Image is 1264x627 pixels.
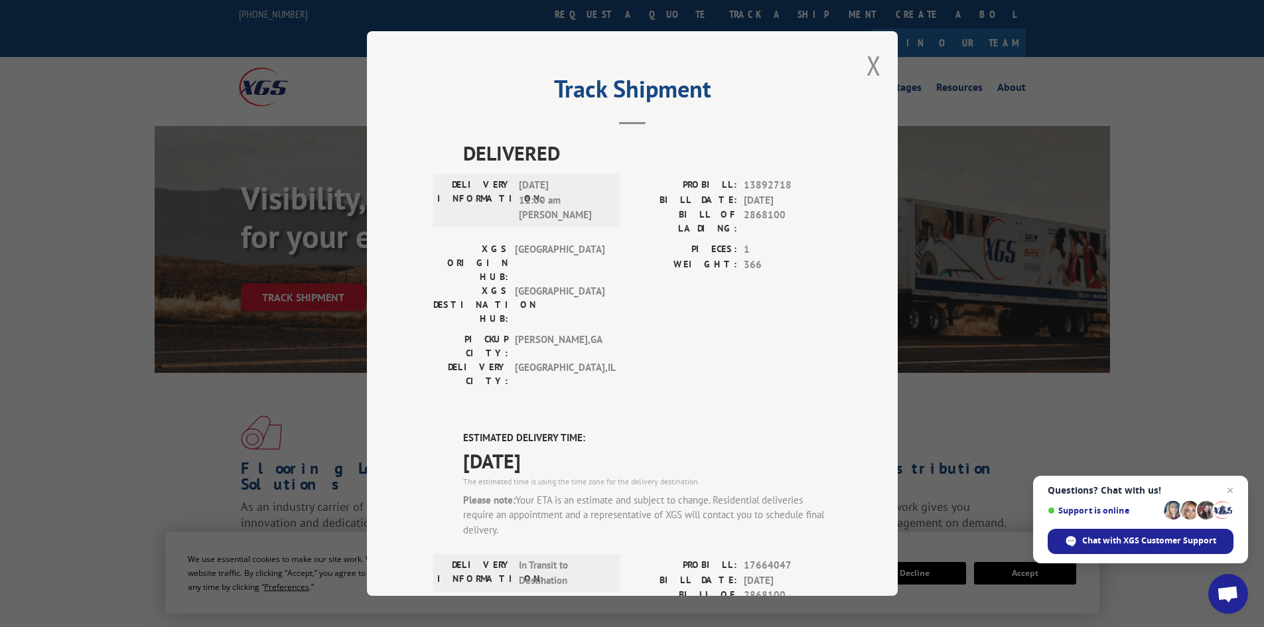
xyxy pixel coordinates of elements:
span: 13892718 [744,178,831,193]
label: ESTIMATED DELIVERY TIME: [463,431,831,446]
span: Chat with XGS Customer Support [1082,535,1216,547]
div: Open chat [1208,574,1248,614]
div: Your ETA is an estimate and subject to change. Residential deliveries require an appointment and ... [463,493,831,538]
label: DELIVERY INFORMATION: [437,558,512,588]
span: [DATE] [744,573,831,589]
span: DELIVERED [463,138,831,168]
span: [GEOGRAPHIC_DATA] [515,284,604,326]
span: 2868100 [744,588,831,616]
button: Close modal [867,48,881,83]
span: [DATE] 11:00 am [PERSON_NAME] [519,178,608,223]
span: 2868100 [744,208,831,236]
label: BILL DATE: [632,573,737,589]
label: DELIVERY INFORMATION: [437,178,512,223]
span: Support is online [1048,506,1159,516]
label: BILL OF LADING: [632,588,737,616]
span: 1 [744,242,831,257]
label: XGS DESTINATION HUB: [433,284,508,326]
label: BILL OF LADING: [632,208,737,236]
span: [DATE] [463,446,831,476]
label: XGS ORIGIN HUB: [433,242,508,284]
label: DELIVERY CITY: [433,360,508,388]
div: Chat with XGS Customer Support [1048,529,1233,554]
label: BILL DATE: [632,193,737,208]
strong: Please note: [463,494,516,506]
span: Questions? Chat with us! [1048,485,1233,496]
label: PROBILL: [632,558,737,573]
span: [DATE] [744,193,831,208]
span: [GEOGRAPHIC_DATA] [515,242,604,284]
label: PIECES: [632,242,737,257]
span: In Transit to Destination [519,558,608,588]
label: WEIGHT: [632,257,737,273]
label: PICKUP CITY: [433,332,508,360]
span: 366 [744,257,831,273]
span: [GEOGRAPHIC_DATA] , IL [515,360,604,388]
span: Close chat [1222,482,1238,498]
h2: Track Shipment [433,80,831,105]
label: PROBILL: [632,178,737,193]
div: The estimated time is using the time zone for the delivery destination. [463,476,831,488]
span: [PERSON_NAME] , GA [515,332,604,360]
span: 17664047 [744,558,831,573]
